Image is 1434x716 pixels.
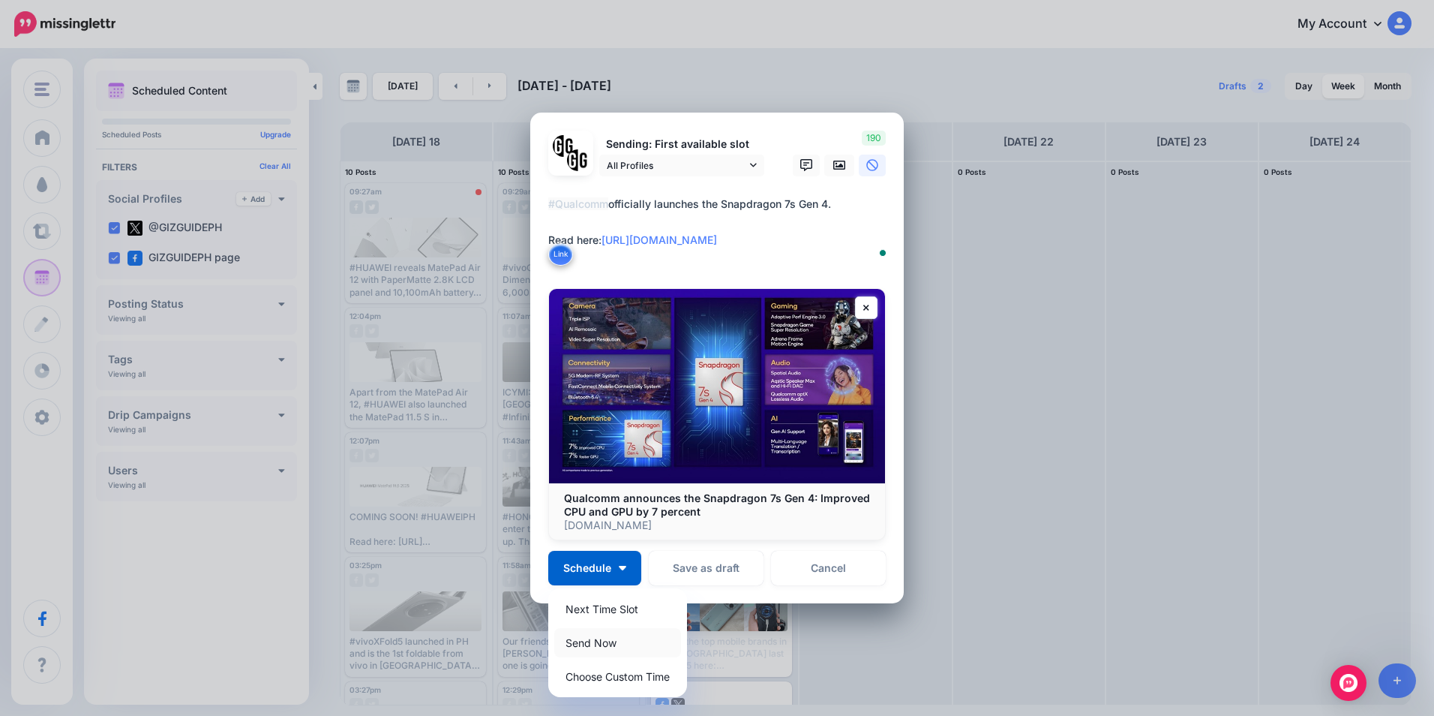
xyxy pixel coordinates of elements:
a: Next Time Slot [554,594,681,624]
button: Save as draft [649,551,763,585]
img: Qualcomm announces the Snapdragon 7s Gen 4: Improved CPU and GPU by 7 percent [549,289,885,483]
img: arrow-down-white.png [619,566,626,570]
div: officially launches the Snapdragon 7s Gen 4. Read here: [548,195,893,249]
a: All Profiles [599,155,764,176]
textarea: To enrich screen reader interactions, please activate Accessibility in Grammarly extension settings [548,195,893,267]
p: [DOMAIN_NAME] [564,519,870,532]
a: Choose Custom Time [554,662,681,691]
button: Link [548,243,573,266]
div: Open Intercom Messenger [1330,665,1366,701]
b: Qualcomm announces the Snapdragon 7s Gen 4: Improved CPU and GPU by 7 percent [564,492,870,518]
span: Schedule [563,563,611,573]
p: Sending: First available slot [599,136,764,153]
a: Cancel [771,551,886,585]
a: Send Now [554,628,681,657]
span: 190 [862,131,886,146]
span: All Profiles [607,158,746,173]
img: 353459792_649996473822713_4483302954317148903_n-bsa138318.png [553,135,574,157]
img: JT5sWCfR-79925.png [567,149,589,171]
button: Schedule [548,551,641,585]
div: Schedule [548,588,687,697]
mark: #Qualcomm [548,197,608,210]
